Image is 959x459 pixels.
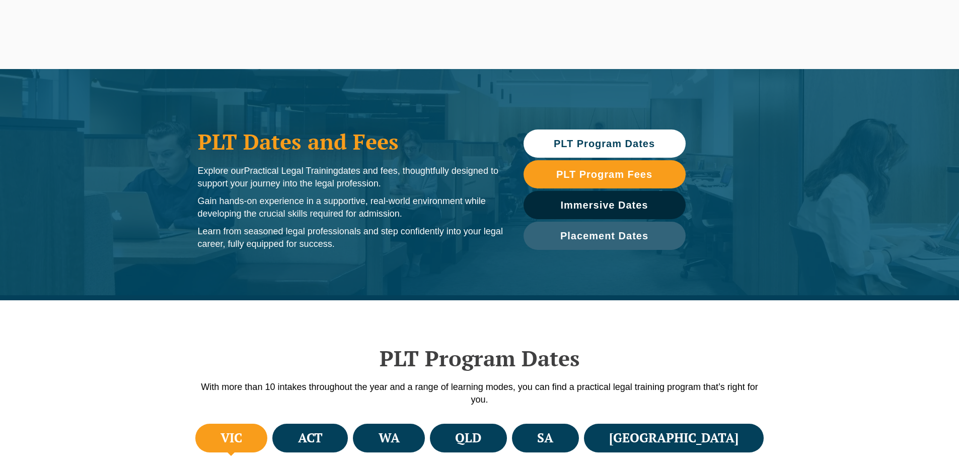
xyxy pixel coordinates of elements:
a: Immersive Dates [524,191,686,219]
h4: ACT [298,430,323,446]
h4: SA [537,430,553,446]
a: PLT Program Dates [524,129,686,158]
p: Explore our dates and fees, thoughtfully designed to support your journey into the legal profession. [198,165,503,190]
p: Gain hands-on experience in a supportive, real-world environment while developing the crucial ski... [198,195,503,220]
h4: QLD [455,430,481,446]
p: Learn from seasoned legal professionals and step confidently into your legal career, fully equipp... [198,225,503,250]
span: PLT Program Dates [554,139,655,149]
h2: PLT Program Dates [193,346,767,371]
span: Immersive Dates [561,200,648,210]
h1: PLT Dates and Fees [198,129,503,154]
p: With more than 10 intakes throughout the year and a range of learning modes, you can find a pract... [193,381,767,406]
span: PLT Program Fees [556,169,652,179]
h4: WA [379,430,400,446]
a: Placement Dates [524,222,686,250]
span: Placement Dates [560,231,648,241]
span: Practical Legal Training [244,166,338,176]
h4: [GEOGRAPHIC_DATA] [609,430,739,446]
h4: VIC [220,430,242,446]
a: PLT Program Fees [524,160,686,188]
